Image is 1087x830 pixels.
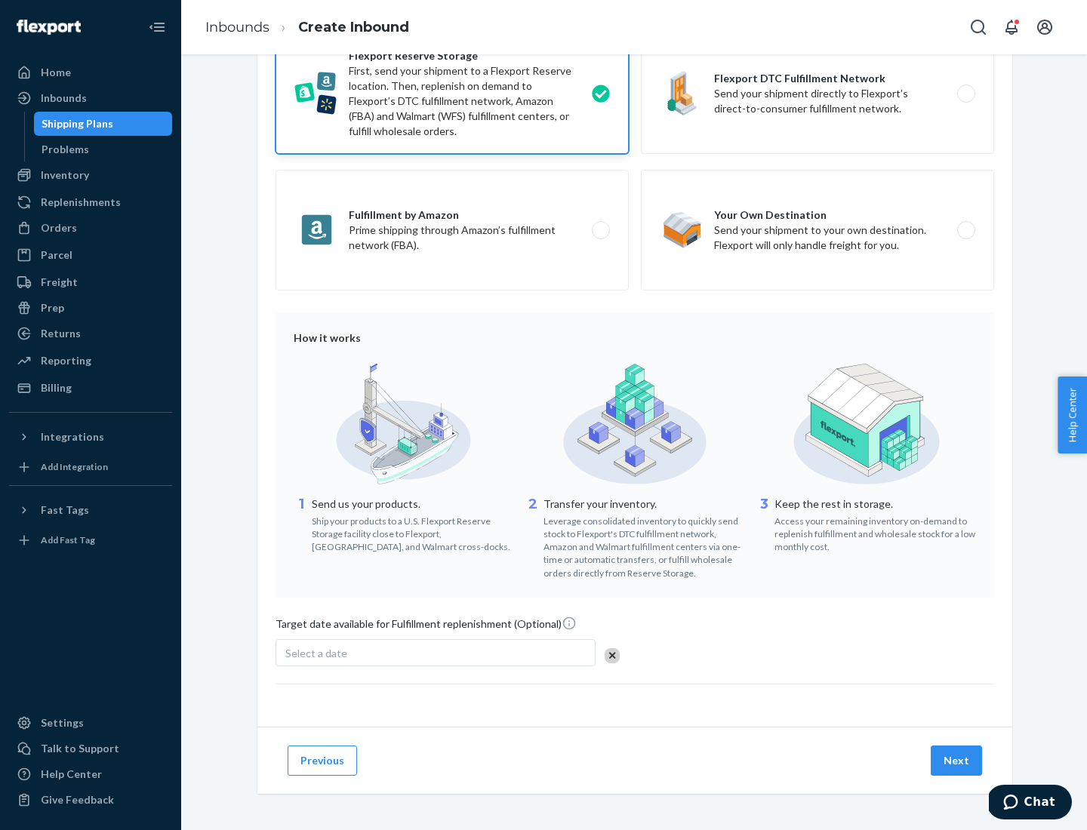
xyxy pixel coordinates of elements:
[41,275,78,290] div: Freight
[205,19,269,35] a: Inbounds
[294,495,309,553] div: 1
[41,380,72,395] div: Billing
[774,512,976,553] div: Access your remaining inventory on-demand to replenish fulfillment and wholesale stock for a low ...
[41,326,81,341] div: Returns
[756,495,771,553] div: 3
[34,112,173,136] a: Shipping Plans
[9,296,172,320] a: Prep
[42,116,113,131] div: Shipping Plans
[9,736,172,761] button: Talk to Support
[42,142,89,157] div: Problems
[9,216,172,240] a: Orders
[41,792,114,807] div: Give Feedback
[312,512,513,553] div: Ship your products to a U.S. Flexport Reserve Storage facility close to Flexport, [GEOGRAPHIC_DAT...
[9,711,172,735] a: Settings
[525,495,540,579] div: 2
[41,767,102,782] div: Help Center
[9,321,172,346] a: Returns
[989,785,1072,822] iframe: Opens a widget where you can chat to one of our agents
[41,91,87,106] div: Inbounds
[963,12,993,42] button: Open Search Box
[9,270,172,294] a: Freight
[9,376,172,400] a: Billing
[996,12,1027,42] button: Open notifications
[41,503,89,518] div: Fast Tags
[9,762,172,786] a: Help Center
[543,496,745,512] p: Transfer your inventory.
[294,330,976,346] div: How it works
[41,533,95,546] div: Add Fast Tag
[17,20,81,35] img: Flexport logo
[312,496,513,512] p: Send us your products.
[9,528,172,552] a: Add Fast Tag
[9,349,172,373] a: Reporting
[41,353,91,368] div: Reporting
[41,65,71,80] div: Home
[41,460,108,473] div: Add Integration
[288,745,357,776] button: Previous
[41,195,121,210] div: Replenishments
[9,455,172,479] a: Add Integration
[9,788,172,812] button: Give Feedback
[9,60,172,85] a: Home
[41,300,64,315] div: Prep
[41,168,89,183] div: Inventory
[41,715,84,730] div: Settings
[931,745,982,776] button: Next
[9,163,172,187] a: Inventory
[9,243,172,267] a: Parcel
[41,429,104,444] div: Integrations
[41,741,119,756] div: Talk to Support
[298,19,409,35] a: Create Inbound
[142,12,172,42] button: Close Navigation
[193,5,421,50] ol: breadcrumbs
[9,425,172,449] button: Integrations
[41,220,77,235] div: Orders
[41,247,72,263] div: Parcel
[774,496,976,512] p: Keep the rest in storage.
[34,137,173,161] a: Problems
[543,512,745,579] div: Leverage consolidated inventory to quickly send stock to Flexport's DTC fulfillment network, Amaz...
[9,86,172,110] a: Inbounds
[9,190,172,214] a: Replenishments
[285,647,347,659] span: Select a date
[9,498,172,522] button: Fast Tags
[1058,377,1087,453] button: Help Center
[1030,12,1060,42] button: Open account menu
[276,616,577,638] span: Target date available for Fulfillment replenishment (Optional)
